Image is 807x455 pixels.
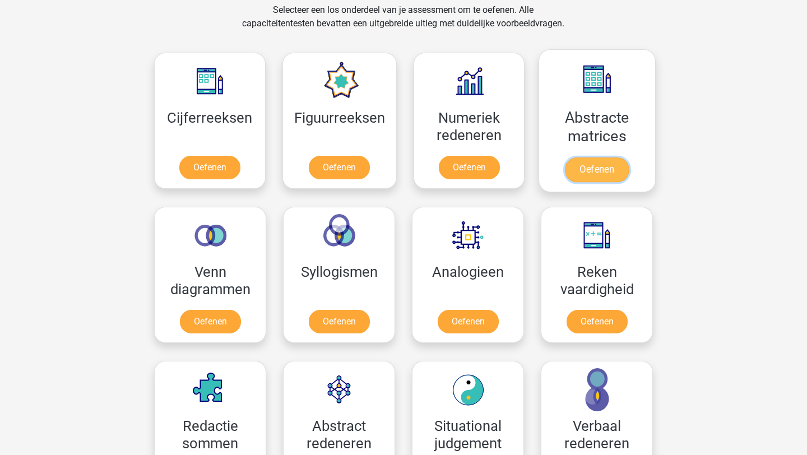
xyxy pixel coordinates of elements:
a: Oefenen [439,156,500,179]
a: Oefenen [180,310,241,333]
a: Oefenen [179,156,240,179]
div: Selecteer een los onderdeel van je assessment om te oefenen. Alle capaciteitentesten bevatten een... [231,3,575,44]
a: Oefenen [565,157,629,182]
a: Oefenen [309,310,370,333]
a: Oefenen [438,310,499,333]
a: Oefenen [567,310,628,333]
a: Oefenen [309,156,370,179]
